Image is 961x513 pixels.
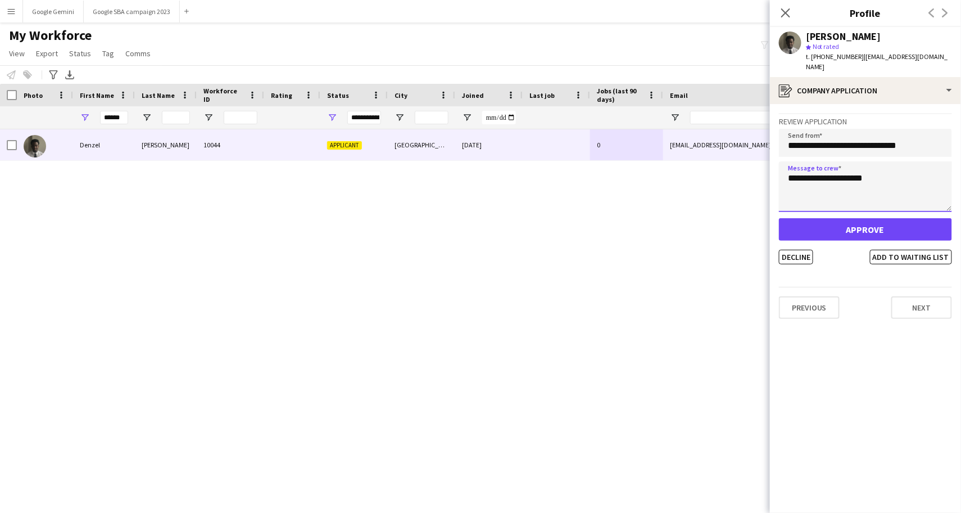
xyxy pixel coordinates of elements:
[24,91,43,100] span: Photo
[663,129,888,160] div: [EMAIL_ADDRESS][DOMAIN_NAME]
[770,77,961,104] div: Company application
[891,296,952,319] button: Next
[142,112,152,123] button: Open Filter Menu
[690,111,881,124] input: Email Filter Input
[590,129,663,160] div: 0
[670,91,688,100] span: Email
[63,68,76,82] app-action-btn: Export XLSX
[327,112,337,123] button: Open Filter Menu
[47,68,60,82] app-action-btn: Advanced filters
[870,250,952,264] button: Add to waiting list
[197,129,264,160] div: 10044
[806,52,948,71] span: | [EMAIL_ADDRESS][DOMAIN_NAME]
[529,91,555,100] span: Last job
[162,111,190,124] input: Last Name Filter Input
[271,91,292,100] span: Rating
[779,296,840,319] button: Previous
[125,48,151,58] span: Comms
[779,218,952,241] button: Approve
[24,135,46,157] img: Denzel Mungai
[415,111,448,124] input: City Filter Input
[80,112,90,123] button: Open Filter Menu
[455,129,523,160] div: [DATE]
[9,27,92,44] span: My Workforce
[65,46,96,61] a: Status
[482,111,516,124] input: Joined Filter Input
[100,111,128,124] input: First Name Filter Input
[69,48,91,58] span: Status
[806,31,881,42] div: [PERSON_NAME]
[9,48,25,58] span: View
[73,129,135,160] div: Denzel
[84,1,180,22] button: Google SBA campaign 2023
[806,52,864,61] span: t. [PHONE_NUMBER]
[395,91,407,100] span: City
[224,111,257,124] input: Workforce ID Filter Input
[142,91,175,100] span: Last Name
[98,46,119,61] a: Tag
[135,129,197,160] div: [PERSON_NAME]
[80,91,114,100] span: First Name
[36,48,58,58] span: Export
[670,112,680,123] button: Open Filter Menu
[779,250,813,264] button: Decline
[597,87,643,103] span: Jobs (last 90 days)
[121,46,155,61] a: Comms
[462,91,484,100] span: Joined
[770,6,961,20] h3: Profile
[462,112,472,123] button: Open Filter Menu
[327,141,362,150] span: Applicant
[388,129,455,160] div: [GEOGRAPHIC_DATA]
[23,1,84,22] button: Google Gemini
[327,91,349,100] span: Status
[203,87,244,103] span: Workforce ID
[813,42,840,51] span: Not rated
[395,112,405,123] button: Open Filter Menu
[31,46,62,61] a: Export
[102,48,114,58] span: Tag
[203,112,214,123] button: Open Filter Menu
[4,46,29,61] a: View
[779,116,952,127] h3: Review Application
